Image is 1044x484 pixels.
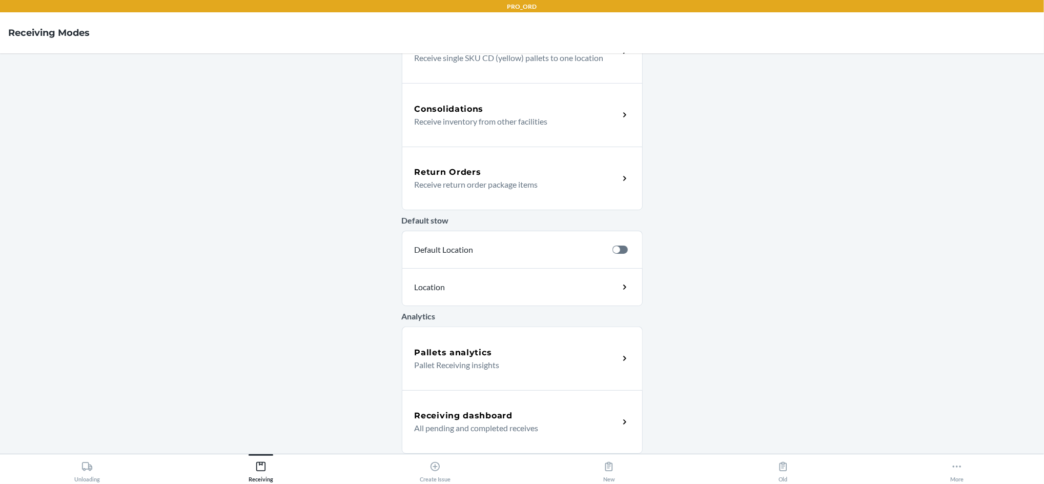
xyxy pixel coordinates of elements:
button: New [522,454,697,482]
a: Receiving dashboardAll pending and completed receives [402,390,643,454]
p: PRO_ORD [507,2,537,11]
a: Pallets analyticsPallet Receiving insights [402,327,643,390]
div: Old [777,457,789,482]
p: Receive single SKU CD (yellow) pallets to one location [415,52,611,64]
div: More [950,457,964,482]
p: Analytics [402,310,643,322]
h5: Return Orders [415,166,481,178]
button: Receiving [174,454,349,482]
div: Create Issue [420,457,451,482]
a: ConsolidationsReceive inventory from other facilities [402,83,643,147]
a: Return OrdersReceive return order package items [402,147,643,210]
p: Receive inventory from other facilities [415,115,611,128]
h4: Receiving Modes [8,26,90,39]
p: All pending and completed receives [415,422,611,434]
h5: Pallets analytics [415,347,492,359]
div: Receiving [249,457,273,482]
a: Location [402,268,643,306]
button: Create Issue [348,454,522,482]
div: Unloading [74,457,100,482]
p: Pallet Receiving insights [415,359,611,371]
h5: Consolidations [415,103,484,115]
p: Default stow [402,214,643,227]
h5: Receiving dashboard [415,410,513,422]
div: New [603,457,615,482]
p: Receive return order package items [415,178,611,191]
p: Location [415,281,536,293]
p: Default Location [415,244,604,256]
button: Old [696,454,870,482]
